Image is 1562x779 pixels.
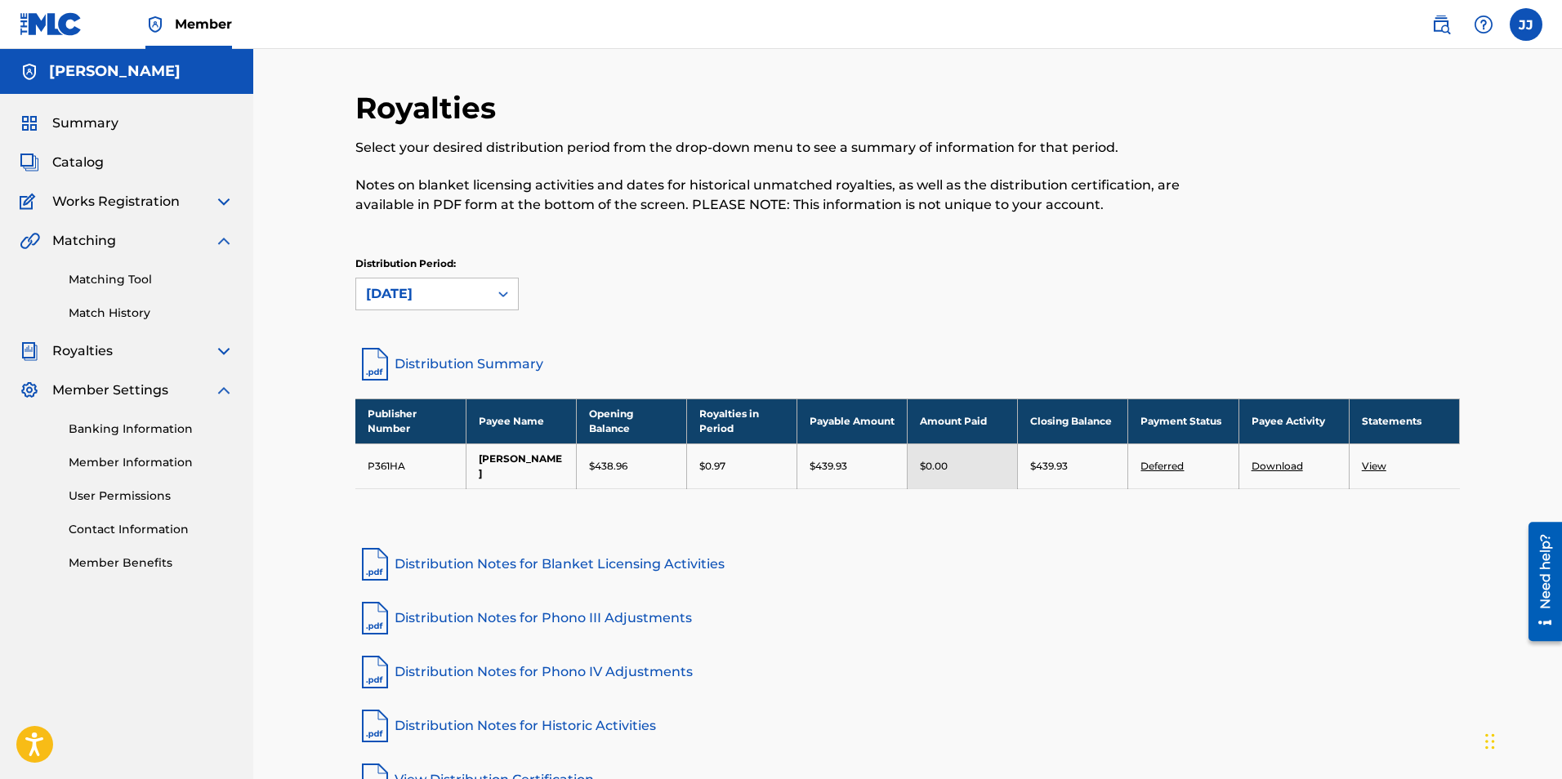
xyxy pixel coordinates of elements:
img: pdf [355,706,395,746]
div: Help [1467,8,1500,41]
p: Select your desired distribution period from the drop-down menu to see a summary of information f... [355,138,1206,158]
a: Distribution Notes for Historic Activities [355,706,1460,746]
div: User Menu [1510,8,1542,41]
th: Amount Paid [908,398,1018,443]
a: Distribution Notes for Blanket Licensing Activities [355,545,1460,584]
img: Accounts [20,62,39,82]
iframe: Chat Widget [1480,701,1562,779]
img: search [1431,15,1451,34]
th: Payment Status [1128,398,1238,443]
img: Top Rightsholder [145,15,165,34]
p: Distribution Period: [355,256,519,271]
img: Summary [20,114,39,133]
th: Payee Name [466,398,576,443]
span: Works Registration [52,192,180,211]
p: $438.96 [589,459,627,474]
span: Catalog [52,153,104,172]
img: expand [214,341,234,361]
img: expand [214,231,234,251]
a: Distribution Notes for Phono III Adjustments [355,599,1460,638]
a: CatalogCatalog [20,153,104,172]
a: User Permissions [69,487,234,505]
a: Banking Information [69,421,234,438]
a: Deferred [1140,460,1184,472]
img: pdf [355,652,395,692]
th: Payee Activity [1238,398,1349,443]
img: expand [214,192,234,211]
a: Contact Information [69,521,234,538]
img: expand [214,381,234,400]
th: Statements [1349,398,1459,443]
img: MLC Logo [20,12,83,36]
a: Distribution Summary [355,345,1460,384]
p: $0.97 [699,459,725,474]
a: Public Search [1425,8,1457,41]
h5: Jovon Jordan [49,62,181,81]
a: View [1362,460,1386,472]
p: Notes on blanket licensing activities and dates for historical unmatched royalties, as well as th... [355,176,1206,215]
th: Payable Amount [797,398,908,443]
span: Member Settings [52,381,168,400]
img: pdf [355,599,395,638]
img: Catalog [20,153,39,172]
p: $439.93 [1030,459,1068,474]
span: Member [175,15,232,33]
a: Match History [69,305,234,322]
span: Royalties [52,341,113,361]
img: Royalties [20,341,39,361]
a: Member Benefits [69,554,234,572]
iframe: Resource Center [1516,514,1562,650]
div: Drag [1485,717,1495,766]
a: Download [1252,460,1303,472]
a: SummarySummary [20,114,118,133]
img: Member Settings [20,381,39,400]
a: Member Information [69,454,234,471]
img: help [1474,15,1493,34]
img: Works Registration [20,192,41,211]
p: $439.93 [810,459,847,474]
a: Distribution Notes for Phono IV Adjustments [355,652,1460,692]
img: Matching [20,231,40,251]
th: Royalties in Period [686,398,797,443]
th: Closing Balance [1018,398,1128,443]
img: distribution-summary-pdf [355,345,395,384]
td: [PERSON_NAME] [466,443,576,488]
a: Matching Tool [69,271,234,288]
span: Matching [52,231,116,251]
th: Opening Balance [576,398,686,443]
div: [DATE] [366,284,479,304]
p: $0.00 [920,459,948,474]
h2: Royalties [355,90,504,127]
span: Summary [52,114,118,133]
img: pdf [355,545,395,584]
td: P361HA [355,443,466,488]
th: Publisher Number [355,398,466,443]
